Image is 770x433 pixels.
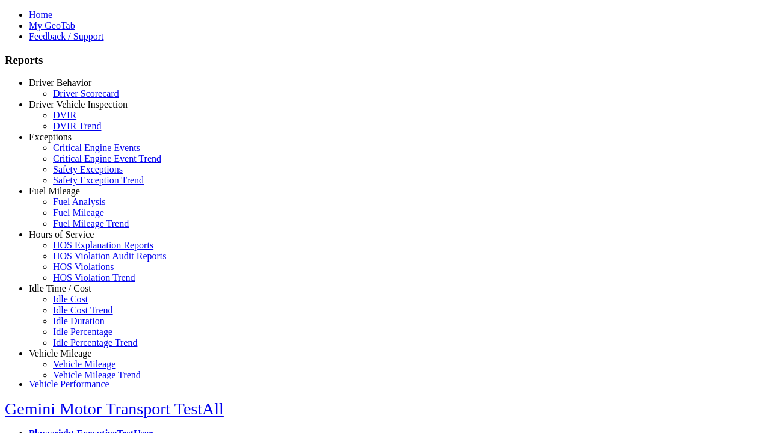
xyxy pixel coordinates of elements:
a: HOS Violations [53,262,114,272]
a: Vehicle Mileage [53,359,115,369]
a: Exceptions [29,132,72,142]
a: Driver Behavior [29,78,91,88]
a: Vehicle Mileage [29,348,91,358]
a: DVIR Trend [53,121,101,131]
a: Critical Engine Events [53,143,140,153]
a: Safety Exceptions [53,164,123,174]
a: DVIR [53,110,76,120]
a: Critical Engine Event Trend [53,153,161,164]
a: My GeoTab [29,20,75,31]
a: HOS Violation Audit Reports [53,251,167,261]
a: Hours of Service [29,229,94,239]
a: Idle Cost [53,294,88,304]
a: Idle Percentage Trend [53,337,137,348]
a: Fuel Mileage Trend [53,218,129,229]
a: Idle Time / Cost [29,283,91,293]
a: Home [29,10,52,20]
a: Driver Vehicle Inspection [29,99,128,109]
a: Fuel Analysis [53,197,106,207]
a: Feedback / Support [29,31,103,41]
a: HOS Violation Trend [53,272,135,283]
a: Driver Scorecard [53,88,119,99]
a: Fuel Mileage [53,207,104,218]
a: HOS Explanation Reports [53,240,153,250]
a: Idle Percentage [53,327,112,337]
a: Fuel Mileage [29,186,80,196]
a: Safety Exception Trend [53,175,144,185]
a: Idle Cost Trend [53,305,113,315]
a: Gemini Motor Transport TestAll [5,399,224,418]
a: Vehicle Mileage Trend [53,370,141,380]
a: Vehicle Performance [29,379,109,389]
a: Idle Duration [53,316,105,326]
h3: Reports [5,54,765,67]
